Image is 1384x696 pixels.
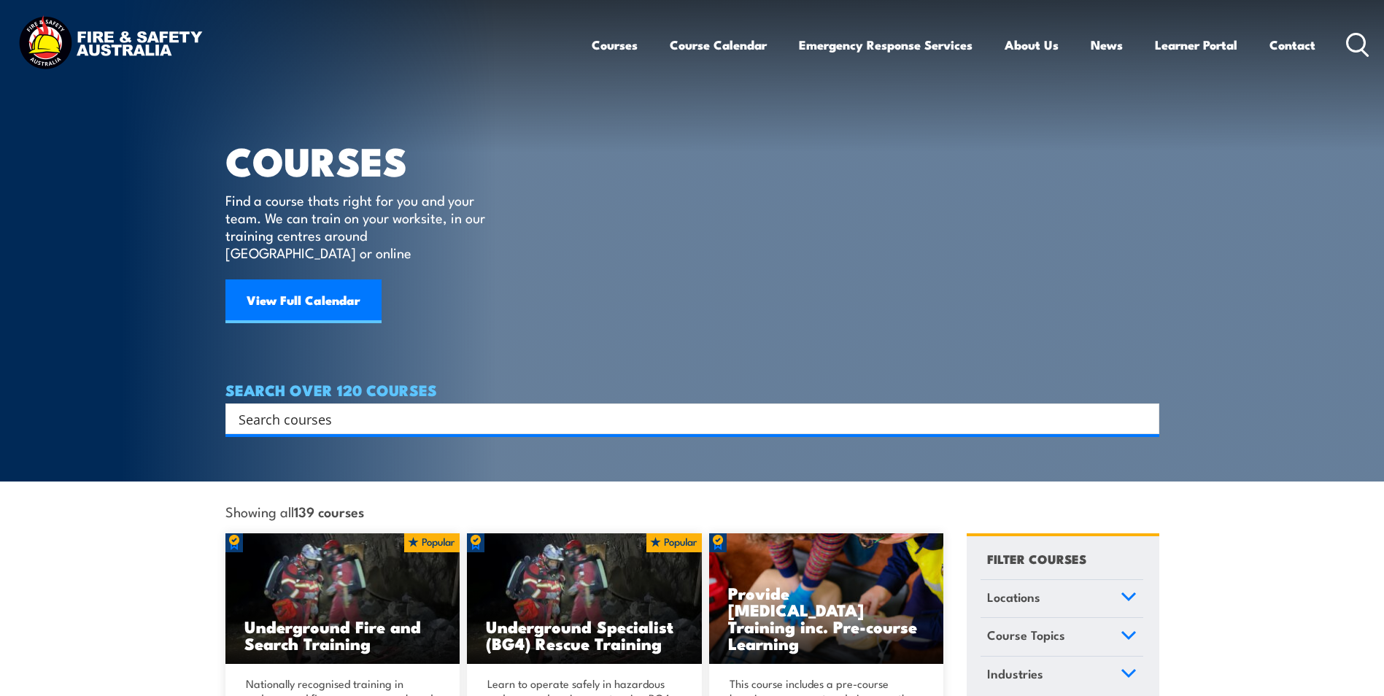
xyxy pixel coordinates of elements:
[467,533,702,665] a: Underground Specialist (BG4) Rescue Training
[486,618,683,651] h3: Underground Specialist (BG4) Rescue Training
[241,409,1130,429] form: Search form
[244,618,441,651] h3: Underground Fire and Search Training
[225,191,492,261] p: Find a course thats right for you and your team. We can train on your worksite, in our training c...
[1269,26,1315,64] a: Contact
[981,580,1143,618] a: Locations
[467,533,702,665] img: Underground mine rescue
[981,618,1143,656] a: Course Topics
[225,533,460,665] a: Underground Fire and Search Training
[799,26,973,64] a: Emergency Response Services
[981,657,1143,695] a: Industries
[225,533,460,665] img: Underground mine rescue
[592,26,638,64] a: Courses
[1155,26,1237,64] a: Learner Portal
[728,584,925,651] h3: Provide [MEDICAL_DATA] Training inc. Pre-course Learning
[1091,26,1123,64] a: News
[1005,26,1059,64] a: About Us
[709,533,944,665] img: Low Voltage Rescue and Provide CPR
[225,503,364,519] span: Showing all
[987,549,1086,568] h4: FILTER COURSES
[987,625,1065,645] span: Course Topics
[225,143,506,177] h1: COURSES
[294,501,364,521] strong: 139 courses
[670,26,767,64] a: Course Calendar
[709,533,944,665] a: Provide [MEDICAL_DATA] Training inc. Pre-course Learning
[1134,409,1154,429] button: Search magnifier button
[987,664,1043,684] span: Industries
[987,587,1040,607] span: Locations
[225,382,1159,398] h4: SEARCH OVER 120 COURSES
[239,408,1127,430] input: Search input
[225,279,382,323] a: View Full Calendar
